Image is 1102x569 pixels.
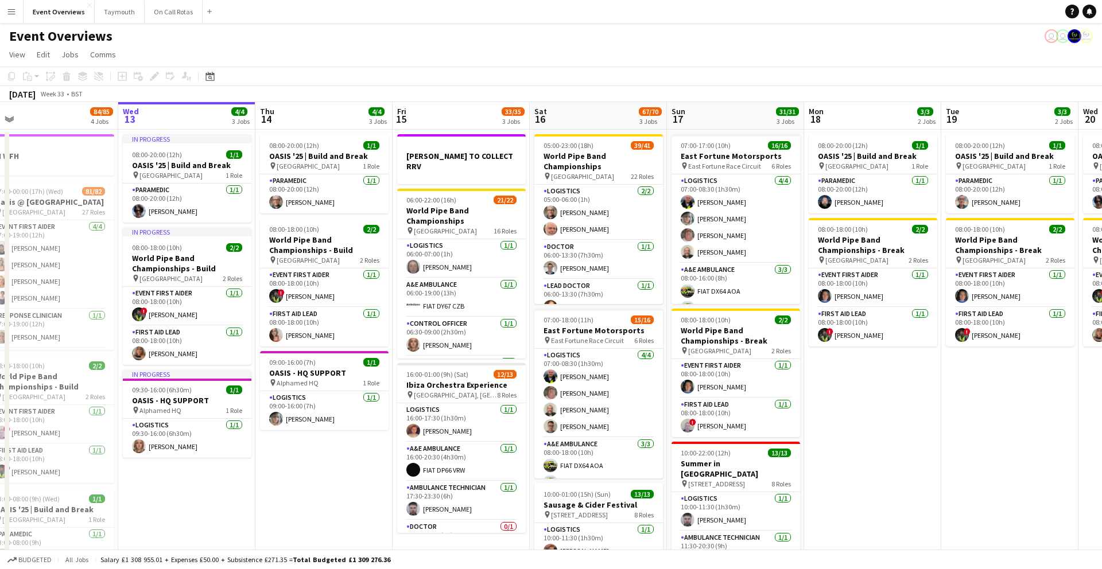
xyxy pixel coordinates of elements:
app-card-role: Doctor0/117:30-23:30 (6h) [397,520,526,559]
h3: World Pipe Band Championships - Break [946,235,1074,255]
span: 19 [944,112,959,126]
span: 08:00-18:00 (10h) [681,315,731,324]
app-card-role: Event First Aider1/108:00-18:00 (10h)[PERSON_NAME] [946,268,1074,307]
span: 22 Roles [631,172,654,181]
app-card-role: Logistics1/106:00-07:00 (1h)[PERSON_NAME] [397,239,526,278]
span: 09:00-16:00 (7h) [269,358,316,367]
app-card-role: First Aid Lead1/108:00-18:00 (10h)![PERSON_NAME] [946,307,1074,346]
app-job-card: 08:00-20:00 (12h)1/1OASIS '25 | Build and Break [GEOGRAPHIC_DATA]1 RoleParamedic1/108:00-20:00 (1... [809,134,937,213]
span: 2 Roles [909,256,928,264]
span: 10:00-22:00 (12h) [681,449,731,457]
span: [GEOGRAPHIC_DATA] [277,162,340,170]
h3: World Pipe Band Championships - Break [809,235,937,255]
app-job-card: 08:00-18:00 (10h)2/2World Pipe Band Championships - Build [GEOGRAPHIC_DATA]2 RolesEvent First Aid... [260,218,389,346]
app-card-role: Lead Doctor1/106:00-13:30 (7h30m)[PERSON_NAME] [534,279,663,318]
span: 2 Roles [1046,256,1065,264]
span: 33/35 [502,107,525,116]
span: Week 33 [38,89,67,98]
div: 3 Jobs [639,117,661,126]
app-card-role: Control Officer1/106:30-09:00 (2h30m)[PERSON_NAME] [397,317,526,356]
span: 2 Roles [360,256,379,264]
span: [STREET_ADDRESS] [688,480,745,488]
div: Salary £1 308 955.01 + Expenses £50.00 + Subsistence £271.35 = [100,555,390,564]
app-card-role: Logistics4/407:00-08:30 (1h30m)[PERSON_NAME][PERSON_NAME][PERSON_NAME][PERSON_NAME] [672,174,800,263]
span: 20 [1081,112,1098,126]
span: 16/16 [768,141,791,150]
app-user-avatar: Operations Team [1056,29,1070,43]
span: 13 [121,112,139,126]
app-card-role: Event First Aider1/108:00-18:00 (10h)![PERSON_NAME] [123,287,251,326]
span: 07:00-18:00 (11h) [544,315,593,324]
app-job-card: 07:00-17:00 (10h)16/16East Fortune Motorsports East Fortune Race Circuit6 RolesLogistics4/407:00-... [672,134,800,304]
app-card-role: First Aid Lead1/108:00-18:00 (10h)[PERSON_NAME] [123,326,251,365]
span: 81/82 [82,187,105,196]
button: Event Overviews [24,1,95,23]
span: 1/1 [363,358,379,367]
span: 08:00-18:00 (10h) [955,225,1005,233]
span: ! [689,419,696,426]
app-job-card: 16:00-01:00 (9h) (Sat)12/13Ibiza Orchestra Experience [GEOGRAPHIC_DATA], [GEOGRAPHIC_DATA]8 Roles... [397,363,526,533]
span: 3/3 [1054,107,1070,116]
div: [DATE] [9,88,36,100]
span: 2 Roles [223,274,242,283]
span: 08:00-20:00 (12h) [269,141,319,150]
h3: OASIS '25 | Build and Break [260,151,389,161]
span: Wed [123,106,139,116]
span: [GEOGRAPHIC_DATA] [139,274,203,283]
app-card-role: Logistics4/407:00-08:30 (1h30m)[PERSON_NAME][PERSON_NAME][PERSON_NAME][PERSON_NAME] [534,349,663,438]
div: In progress08:00-18:00 (10h)2/2World Pipe Band Championships - Build [GEOGRAPHIC_DATA]2 RolesEven... [123,227,251,365]
a: Edit [32,47,55,62]
app-job-card: 07:00-18:00 (11h)15/16East Fortune Motorsports East Fortune Race Circuit6 RolesLogistics4/407:00-... [534,309,663,478]
span: 3/3 [917,107,933,116]
span: 21/22 [494,196,517,204]
span: 1 Role [226,171,242,180]
span: [GEOGRAPHIC_DATA] [139,171,203,180]
h3: OASIS - HQ SUPPORT [123,395,251,406]
div: In progress [123,134,251,143]
app-job-card: In progress08:00-20:00 (12h)1/1OASIS '25 | Build and Break [GEOGRAPHIC_DATA]1 RoleParamedic1/108:... [123,134,251,223]
span: 08:00-20:00 (12h) [818,141,868,150]
a: Comms [86,47,121,62]
div: 08:00-18:00 (10h)2/2World Pipe Band Championships - Break [GEOGRAPHIC_DATA]2 RolesEvent First Aid... [946,218,1074,346]
button: Taymouth [95,1,145,23]
span: ! [278,289,285,296]
span: 1/1 [912,141,928,150]
app-job-card: 05:00-23:00 (18h)39/41World Pipe Band Championships [GEOGRAPHIC_DATA]22 RolesLogistics2/205:00-06... [534,134,663,304]
div: 2 Jobs [918,117,936,126]
app-job-card: 06:00-22:00 (16h)21/22World Pipe Band Championships [GEOGRAPHIC_DATA]16 RolesLogistics1/106:00-07... [397,189,526,358]
span: 1 Role [363,379,379,387]
span: 4/4 [231,107,247,116]
app-card-role: Doctor1/106:00-13:30 (7h30m)[PERSON_NAME] [534,240,663,279]
span: [GEOGRAPHIC_DATA], [GEOGRAPHIC_DATA] [414,391,497,399]
span: 05:00-23:00 (18h) [544,141,593,150]
span: Tue [946,106,959,116]
app-card-role: A&E Ambulance3/308:00-16:00 (8h)FIAT DX64 AOAFIAT DX65 AAK [672,263,800,336]
app-card-role: A&E Ambulance1/106:00-19:00 (13h)FIAT DY67 CZB [397,278,526,317]
a: Jobs [57,47,83,62]
app-job-card: 08:00-20:00 (12h)1/1OASIS '25 | Build and Break [GEOGRAPHIC_DATA]1 RoleParamedic1/108:00-20:00 (1... [260,134,389,213]
span: 1/1 [226,385,242,394]
span: 6 Roles [634,336,654,345]
span: Sat [534,106,547,116]
span: 10:00-01:00 (15h) (Sun) [544,490,611,498]
span: 2/2 [363,225,379,233]
div: 08:00-18:00 (10h)2/2World Pipe Band Championships - Break [GEOGRAPHIC_DATA]2 RolesEvent First Aid... [809,218,937,346]
div: [PERSON_NAME] TO COLLECT RRV [397,134,526,184]
span: Sun [672,106,685,116]
a: View [5,47,30,62]
span: 08:00-20:00 (12h) [132,150,182,159]
span: 09:30-16:00 (6h30m) [132,385,192,394]
span: 2/2 [226,243,242,252]
span: 67/70 [639,107,662,116]
span: 2 Roles [771,346,791,355]
span: ! [826,328,833,335]
app-job-card: 08:00-18:00 (10h)2/2World Pipe Band Championships - Break [GEOGRAPHIC_DATA]2 RolesEvent First Aid... [672,309,800,437]
span: 2/2 [775,315,791,324]
span: 17 [670,112,685,126]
